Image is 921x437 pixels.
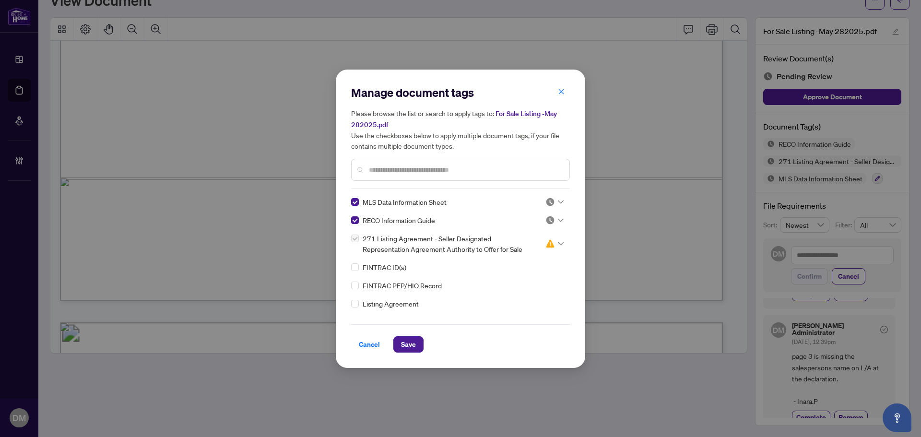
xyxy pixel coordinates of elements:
[393,336,424,353] button: Save
[351,85,570,100] h2: Manage document tags
[545,215,555,225] img: status
[545,197,564,207] span: Pending Review
[545,197,555,207] img: status
[359,337,380,352] span: Cancel
[545,215,564,225] span: Pending Review
[545,239,564,248] span: Needs Work
[363,197,447,207] span: MLS Data Information Sheet
[363,262,406,272] span: FINTRAC ID(s)
[351,336,388,353] button: Cancel
[545,239,555,248] img: status
[363,280,442,291] span: FINTRAC PEP/HIO Record
[363,233,534,254] span: 271 Listing Agreement - Seller Designated Representation Agreement Authority to Offer for Sale
[883,403,911,432] button: Open asap
[558,88,565,95] span: close
[401,337,416,352] span: Save
[351,109,557,129] span: For Sale Listing -May 282025.pdf
[363,215,435,225] span: RECO Information Guide
[363,298,419,309] span: Listing Agreement
[351,108,570,151] h5: Please browse the list or search to apply tags to: Use the checkboxes below to apply multiple doc...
